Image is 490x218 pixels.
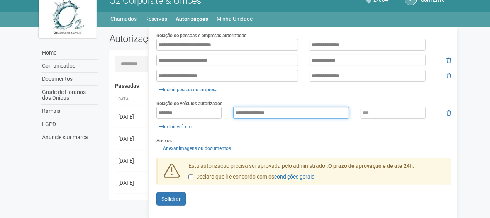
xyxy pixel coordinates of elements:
div: Esta autorização precisa ser aprovada pelo administrador. [183,162,451,185]
a: Comunicados [41,60,98,73]
strong: O prazo de aprovação é de até 24h. [328,163,414,169]
a: Grade de Horários dos Ônibus [41,86,98,105]
input: Declaro que li e concordo com oscondições gerais [188,174,193,179]
label: Relação de veículos autorizados [156,100,222,107]
a: LGPD [41,118,98,131]
a: Chamados [111,14,137,24]
a: Reservas [146,14,168,24]
div: [DATE] [118,157,147,165]
label: Anexos [156,137,172,144]
a: Incluir veículo [156,123,194,131]
a: Minha Unidade [217,14,253,24]
button: Solicitar [156,192,186,206]
a: Anuncie sua marca [41,131,98,144]
span: Solicitar [161,196,181,202]
label: Declaro que li e concordo com os [188,173,314,181]
a: condições gerais [274,174,314,180]
th: Data [115,93,150,106]
a: Ramais [41,105,98,118]
div: [DATE] [118,113,147,121]
a: Home [41,46,98,60]
a: Incluir pessoa ou empresa [156,85,220,94]
h4: Passadas [115,83,446,89]
a: Autorizações [176,14,209,24]
i: Remover [446,73,451,78]
i: Remover [446,58,451,63]
div: [DATE] [118,135,147,143]
a: Anexar imagens ou documentos [156,144,233,153]
a: Documentos [41,73,98,86]
div: [DATE] [118,179,147,187]
i: Remover [446,110,451,116]
label: Relação de pessoas e empresas autorizadas [156,32,246,39]
h2: Autorizações [109,33,275,44]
